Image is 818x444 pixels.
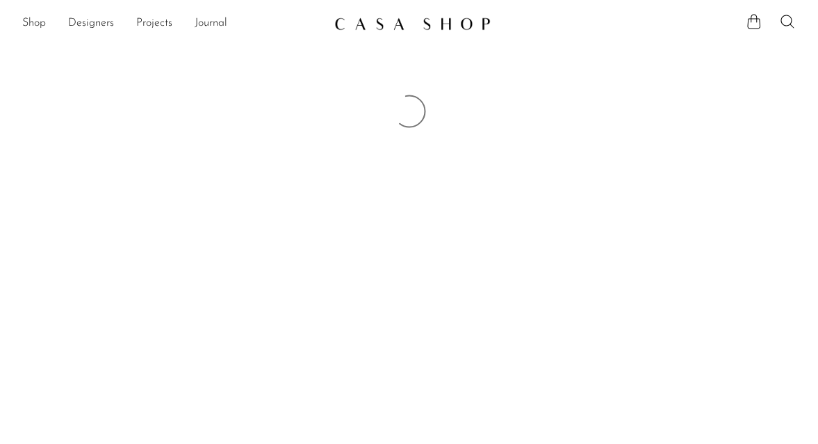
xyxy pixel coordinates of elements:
nav: Desktop navigation [22,12,323,35]
ul: NEW HEADER MENU [22,12,323,35]
a: Projects [136,15,172,33]
a: Journal [195,15,227,33]
a: Shop [22,15,46,33]
a: Designers [68,15,114,33]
